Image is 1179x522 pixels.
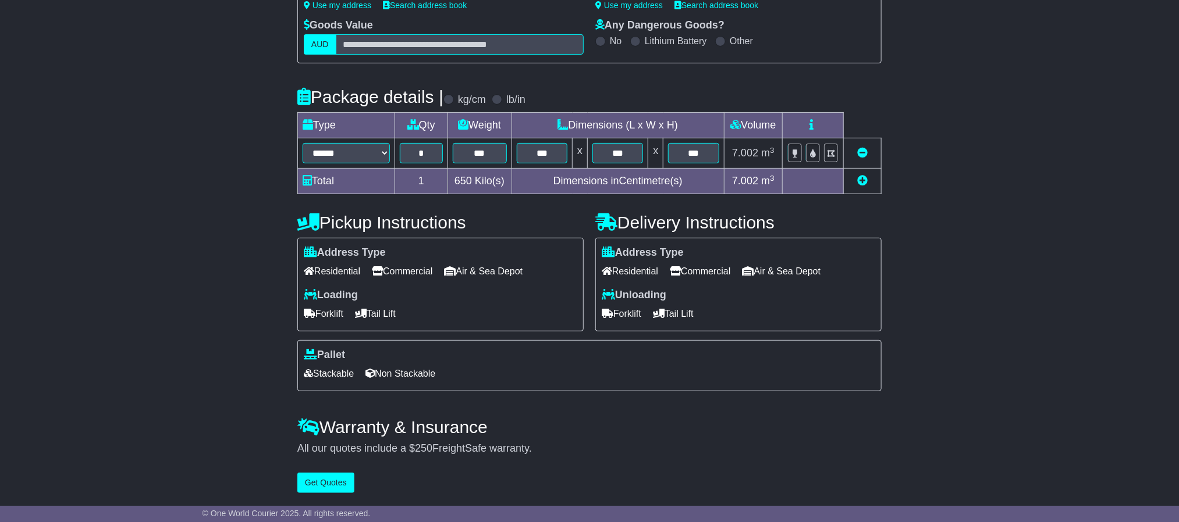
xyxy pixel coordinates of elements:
span: m [761,175,775,187]
h4: Package details | [297,87,443,106]
label: No [610,35,622,47]
td: Volume [724,113,782,138]
label: lb/in [506,94,525,106]
td: x [648,138,663,169]
span: 7.002 [732,147,758,159]
label: AUD [304,34,336,55]
td: Weight [448,113,512,138]
label: Other [730,35,753,47]
span: Tail Lift [653,305,694,323]
span: Commercial [372,262,432,280]
a: Search address book [674,1,758,10]
label: Address Type [304,246,386,259]
a: Use my address [595,1,663,10]
a: Remove this item [857,147,868,159]
span: Residential [304,262,360,280]
span: 650 [454,175,472,187]
h4: Pickup Instructions [297,213,584,232]
td: Dimensions (L x W x H) [512,113,724,138]
label: kg/cm [458,94,486,106]
label: Lithium Battery [645,35,707,47]
span: Stackable [304,364,354,382]
span: Forklift [304,305,343,323]
span: 7.002 [732,175,758,187]
h4: Warranty & Insurance [297,417,882,437]
button: Get Quotes [297,473,354,493]
label: Loading [304,289,358,302]
span: Air & Sea Depot [743,262,821,280]
td: Kilo(s) [448,169,512,194]
td: Type [298,113,395,138]
label: Pallet [304,349,345,362]
label: Any Dangerous Goods? [595,19,725,32]
label: Goods Value [304,19,373,32]
span: Air & Sea Depot [445,262,523,280]
td: Dimensions in Centimetre(s) [512,169,724,194]
a: Add new item [857,175,868,187]
span: Tail Lift [355,305,396,323]
span: © One World Courier 2025. All rights reserved. [203,509,371,518]
td: 1 [395,169,448,194]
a: Use my address [304,1,371,10]
td: Total [298,169,395,194]
a: Search address book [383,1,467,10]
td: x [573,138,588,169]
label: Address Type [602,246,684,259]
h4: Delivery Instructions [595,213,882,232]
sup: 3 [770,146,775,155]
span: 250 [415,442,432,454]
span: Commercial [670,262,730,280]
span: Forklift [602,305,641,323]
sup: 3 [770,174,775,183]
span: Non Stackable [365,364,435,382]
td: Qty [395,113,448,138]
div: All our quotes include a $ FreightSafe warranty. [297,442,882,455]
span: m [761,147,775,159]
span: Residential [602,262,658,280]
label: Unloading [602,289,666,302]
